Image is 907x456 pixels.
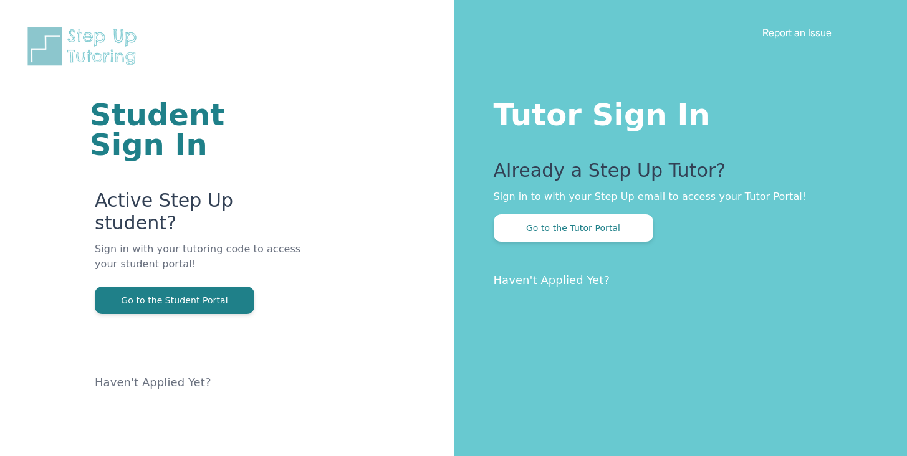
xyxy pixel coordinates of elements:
p: Active Step Up student? [95,189,304,242]
a: Report an Issue [762,26,832,39]
button: Go to the Student Portal [95,287,254,314]
h1: Student Sign In [90,100,304,159]
p: Sign in with your tutoring code to access your student portal! [95,242,304,287]
h1: Tutor Sign In [494,95,858,130]
img: Step Up Tutoring horizontal logo [25,25,145,68]
p: Already a Step Up Tutor? [494,159,858,189]
button: Go to the Tutor Portal [494,214,653,242]
a: Haven't Applied Yet? [494,273,610,287]
a: Go to the Student Portal [95,294,254,306]
a: Haven't Applied Yet? [95,376,211,389]
a: Go to the Tutor Portal [494,222,653,234]
p: Sign in to with your Step Up email to access your Tutor Portal! [494,189,858,204]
